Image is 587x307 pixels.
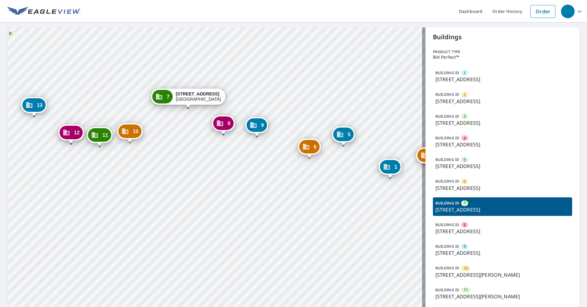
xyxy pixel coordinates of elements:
span: 1 [395,165,397,169]
strong: [STREET_ADDRESS] [176,91,219,96]
p: [STREET_ADDRESS] [435,228,570,235]
div: Dropped pin, building 9, Commercial property, 12121 Sugar Mill Rd Longmont, CO 80501 [245,117,268,136]
p: BUILDING ID [435,179,459,184]
p: Buildings [433,32,572,42]
span: 10 [464,265,468,271]
div: Dropped pin, building 2, Commercial property, 12255 Sugar Mill Rd Longmont, CO 80501 [416,147,439,166]
span: 11 [464,287,468,293]
div: Dropped pin, building 1, Commercial property, 12223 Sugar Mill Rd Longmont, CO 80501 [379,159,402,178]
span: 10 [133,129,138,134]
p: BUILDING ID [435,244,459,249]
p: [STREET_ADDRESS] [435,206,570,213]
span: 5 [348,132,351,137]
div: Dropped pin, building 5, Commercial property, 12189 Sugar Mill Rd Longmont, CO 80501 [332,126,355,145]
p: BUILDING ID [435,287,459,292]
span: 6 [314,145,317,149]
span: 5 [464,157,466,163]
p: [STREET_ADDRESS] [435,249,570,257]
div: [GEOGRAPHIC_DATA] [176,91,221,102]
span: 7 [167,95,170,99]
span: 9 [261,123,264,128]
p: BUILDING ID [435,70,459,75]
p: [STREET_ADDRESS][PERSON_NAME] [435,293,570,300]
p: [STREET_ADDRESS] [435,119,570,127]
p: BUILDING ID [435,157,459,162]
span: 8 [228,121,231,126]
p: [STREET_ADDRESS] [435,184,570,192]
span: 2 [464,92,466,98]
p: [STREET_ADDRESS] [435,141,570,148]
span: 13 [37,103,42,107]
span: 7 [464,200,466,206]
img: EV Logo [7,7,80,16]
span: 4 [464,135,466,141]
p: BUILDING ID [435,135,459,141]
a: Order [530,5,555,18]
p: [STREET_ADDRESS] [435,162,570,170]
div: Dropped pin, building 7, Commercial property, 12121 Sugar Mill Rd Longmont, CO 80501 [151,89,225,108]
span: 3 [464,113,466,119]
div: Dropped pin, building 13, Commercial property, 11504 E Rogers Rd Longmont, CO 80501 [21,97,47,116]
span: 8 [464,222,466,228]
span: 11 [102,133,108,137]
span: 1 [464,70,466,76]
p: BUILDING ID [435,114,459,119]
p: Product type [433,49,572,55]
div: Dropped pin, building 8, Commercial property, 12121 Sugar Mill Rd Longmont, CO 80501 [212,115,235,134]
span: 12 [74,130,80,135]
div: Dropped pin, building 11, Commercial property, 11504 E Rogers Rd Longmont, CO 80501 [87,127,112,146]
span: 9 [464,244,466,250]
p: BUILDING ID [435,200,459,206]
p: BUILDING ID [435,265,459,271]
div: Dropped pin, building 12, Commercial property, 11504 E Rogers Rd Longmont, CO 80501 [58,124,84,144]
p: [STREET_ADDRESS] [435,98,570,105]
div: Dropped pin, building 10, Commercial property, 11504 E Rogers Rd Longmont, CO 80501 [117,123,143,142]
p: Bid Perfect™ [433,55,572,60]
p: [STREET_ADDRESS] [435,76,570,83]
span: 6 [464,179,466,184]
p: BUILDING ID [435,92,459,97]
p: BUILDING ID [435,222,459,227]
p: [STREET_ADDRESS][PERSON_NAME] [435,271,570,279]
div: Dropped pin, building 6, Commercial property, 12121 Sugar Mill Rd Longmont, CO 80501 [298,139,321,158]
